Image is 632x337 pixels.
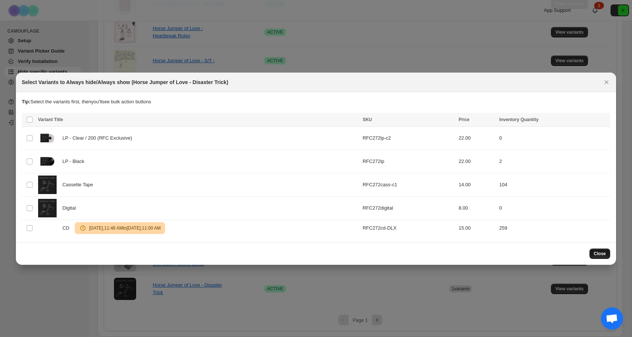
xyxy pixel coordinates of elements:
[456,220,497,236] td: 15.00
[38,199,57,217] img: RFC272-1500.jpg
[589,248,611,259] button: Close
[497,126,610,150] td: 0
[363,117,372,122] span: SKU
[22,98,611,106] p: Select the variants first, then you'll see bulk action buttons
[456,196,497,220] td: 8.00
[601,77,612,87] button: Close
[499,117,538,122] span: Inventory Quantity
[594,251,606,257] span: Close
[360,220,457,236] td: RFC272cd-DLX
[360,173,457,196] td: RFC272cass-c1
[456,150,497,173] td: 22.00
[63,134,136,142] span: LP - Clear / 200 (RFC Exclusive)
[22,99,31,104] strong: Tip:
[456,126,497,150] td: 22.00
[601,307,623,330] div: Open chat
[63,181,97,188] span: Cassette Tape
[360,196,457,220] td: RFC272digital
[63,204,80,212] span: Digital
[456,173,497,196] td: 14.00
[360,150,457,173] td: RFC272lp
[38,152,57,171] img: RFC272lp-store.png
[63,158,88,165] span: LP - Black
[497,196,610,220] td: 0
[497,220,610,236] td: 259
[38,117,63,122] span: Variant Title
[63,224,74,232] span: CD
[497,150,610,173] td: 2
[360,126,457,150] td: RFC272lp-c2
[38,176,57,194] img: RFC272-1500.jpg
[458,117,469,122] span: Price
[87,225,161,231] span: [DATE] , 11:48 AM to [DATE] , 11:00 AM
[38,129,57,147] img: RFC272lp-c2-store.png
[22,79,228,86] h2: Select Variants to Always hide/Always show (Horse Jumper of Love - Disaster Trick)
[497,173,610,196] td: 104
